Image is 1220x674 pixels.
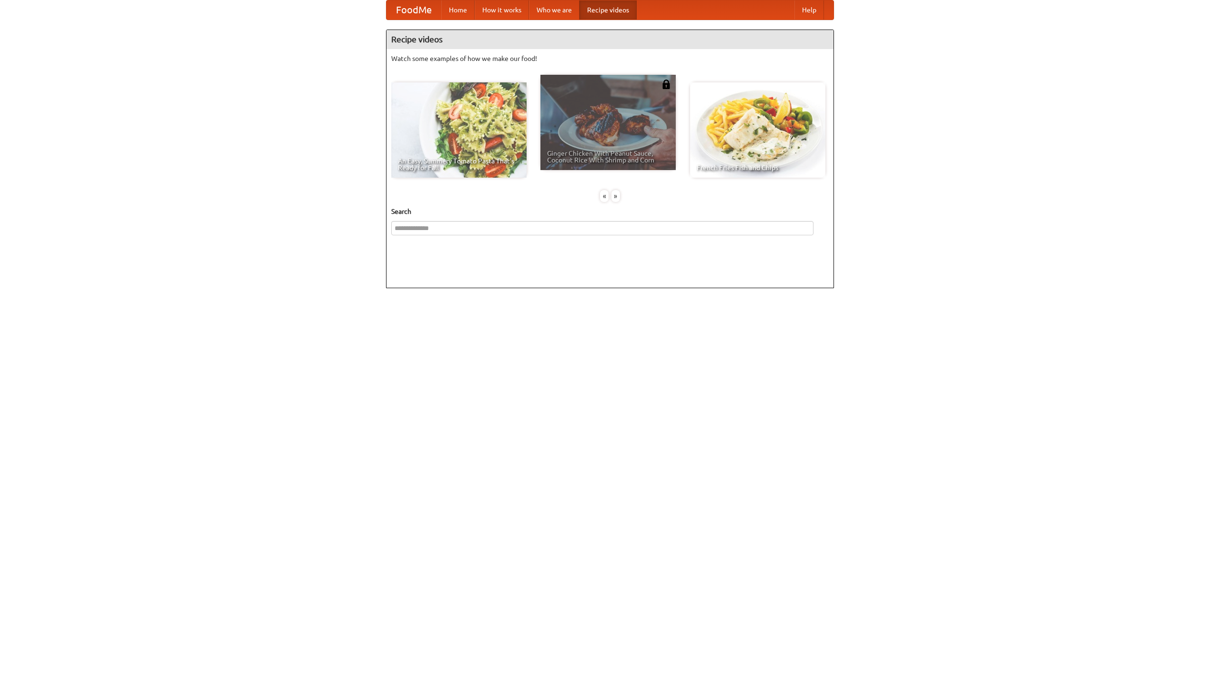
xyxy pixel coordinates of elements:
[391,207,829,216] h5: Search
[697,164,819,171] span: French Fries Fish and Chips
[391,54,829,63] p: Watch some examples of how we make our food!
[579,0,637,20] a: Recipe videos
[794,0,824,20] a: Help
[386,30,834,49] h4: Recipe videos
[391,82,527,178] a: An Easy, Summery Tomato Pasta That's Ready for Fall
[600,190,609,202] div: «
[398,158,520,171] span: An Easy, Summery Tomato Pasta That's Ready for Fall
[475,0,529,20] a: How it works
[690,82,825,178] a: French Fries Fish and Chips
[661,80,671,89] img: 483408.png
[441,0,475,20] a: Home
[529,0,579,20] a: Who we are
[386,0,441,20] a: FoodMe
[611,190,620,202] div: »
